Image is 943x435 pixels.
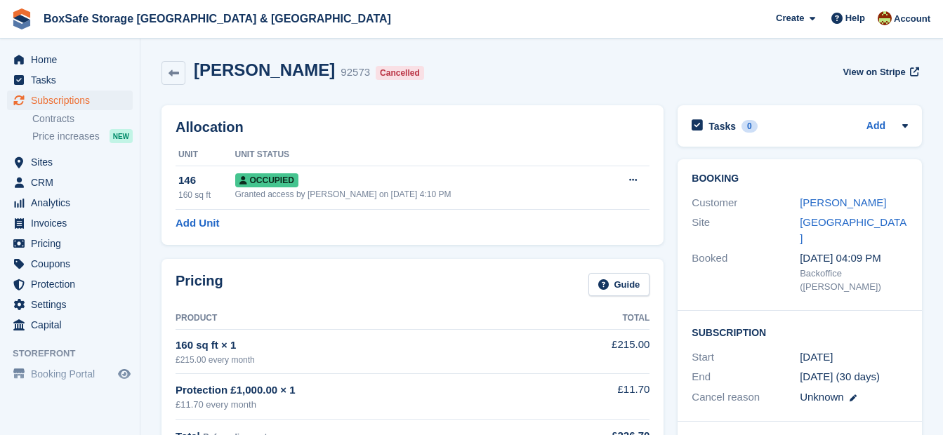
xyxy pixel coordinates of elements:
span: Settings [31,295,115,314]
a: Guide [588,273,650,296]
a: menu [7,364,133,384]
time: 2025-07-25 00:00:00 UTC [800,349,833,366]
th: Total [535,307,649,330]
span: Analytics [31,193,115,213]
div: NEW [110,129,133,143]
th: Unit [176,144,235,166]
a: menu [7,152,133,172]
div: Cancelled [376,66,424,80]
span: Account [894,12,930,26]
td: £11.70 [535,374,649,420]
div: £11.70 every month [176,398,535,412]
span: Occupied [235,173,298,187]
a: [PERSON_NAME] [800,196,886,208]
h2: Tasks [708,120,736,133]
div: Cancel reason [692,389,800,406]
span: [DATE] (30 days) [800,370,880,382]
a: menu [7,173,133,192]
div: Start [692,349,800,366]
h2: Allocation [176,119,649,135]
a: Contracts [32,112,133,126]
a: Price increases NEW [32,128,133,144]
th: Unit Status [235,144,600,166]
span: Capital [31,315,115,335]
td: £215.00 [535,329,649,373]
div: 146 [178,173,235,189]
span: Booking Portal [31,364,115,384]
span: Protection [31,274,115,294]
div: Customer [692,195,800,211]
a: menu [7,70,133,90]
a: menu [7,193,133,213]
a: Preview store [116,366,133,382]
span: View on Stripe [843,65,905,79]
a: menu [7,274,133,294]
a: [GEOGRAPHIC_DATA] [800,216,906,244]
h2: Pricing [176,273,223,296]
div: [DATE] 04:09 PM [800,250,908,267]
span: Subscriptions [31,91,115,110]
a: View on Stripe [837,60,922,83]
span: Sites [31,152,115,172]
div: Protection £1,000.00 × 1 [176,382,535,399]
a: menu [7,213,133,233]
h2: [PERSON_NAME] [194,60,335,79]
span: Coupons [31,254,115,274]
div: Backoffice ([PERSON_NAME]) [800,267,908,294]
div: 160 sq ft × 1 [176,337,535,354]
th: Product [176,307,535,330]
span: Help [845,11,865,25]
div: Granted access by [PERSON_NAME] on [DATE] 4:10 PM [235,188,600,201]
span: Create [776,11,804,25]
span: Tasks [31,70,115,90]
a: BoxSafe Storage [GEOGRAPHIC_DATA] & [GEOGRAPHIC_DATA] [38,7,397,30]
a: menu [7,50,133,69]
a: menu [7,254,133,274]
div: £215.00 every month [176,354,535,366]
span: CRM [31,173,115,192]
span: Invoices [31,213,115,233]
a: menu [7,234,133,253]
a: Add Unit [176,215,219,232]
div: End [692,369,800,385]
h2: Subscription [692,325,908,339]
h2: Booking [692,173,908,185]
div: Site [692,215,800,246]
div: 0 [741,120,758,133]
img: Kim [878,11,892,25]
a: menu [7,315,133,335]
div: 160 sq ft [178,189,235,201]
span: Pricing [31,234,115,253]
div: 92573 [341,65,370,81]
span: Price increases [32,130,100,143]
a: menu [7,91,133,110]
div: Booked [692,250,800,294]
img: stora-icon-8386f47178a22dfd0bd8f6a31ec36ba5ce8667c1dd55bd0f319d3a0aa187defe.svg [11,8,32,29]
span: Unknown [800,391,844,403]
span: Storefront [13,347,140,361]
span: Home [31,50,115,69]
a: menu [7,295,133,314]
a: Add [866,119,885,135]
